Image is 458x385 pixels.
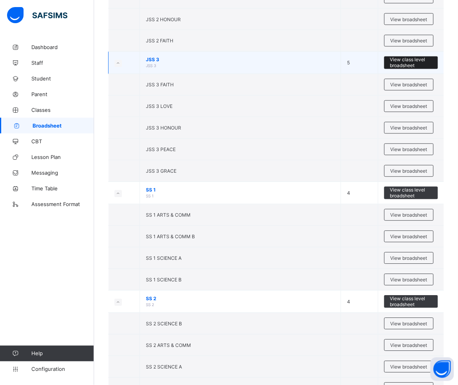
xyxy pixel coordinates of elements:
[146,168,176,174] span: JSS 3 GRACE
[384,296,438,301] a: View class level broadsheet
[391,343,427,349] span: View broadsheet
[146,212,191,218] span: SS 1 ARTS & COMM
[391,168,427,174] span: View broadsheet
[384,79,434,85] a: View broadsheet
[146,277,182,283] span: SS 1 SCIENCE B
[391,16,427,22] span: View broadsheet
[146,187,335,193] span: SS 1
[7,7,67,24] img: safsims
[146,296,335,302] span: SS 2
[146,364,182,370] span: SS 2 SCIENCE A
[31,138,94,144] span: CBT
[146,234,195,240] span: SS 1 ARTS & COMM B
[391,38,427,44] span: View broadsheet
[31,170,94,176] span: Messaging
[384,100,434,106] a: View broadsheet
[391,277,427,283] span: View broadsheet
[146,321,182,327] span: SS 2 SCIENCE B
[384,209,434,215] a: View broadsheet
[31,75,94,82] span: Student
[391,212,427,218] span: View broadsheet
[391,147,427,153] span: View broadsheet
[384,339,434,345] a: View broadsheet
[384,361,434,367] a: View broadsheet
[384,187,438,193] a: View class level broadsheet
[33,122,94,129] span: Broadsheet
[347,190,350,196] span: 4
[146,38,173,44] span: JSS 2 FAITH
[391,321,427,327] span: View broadsheet
[391,234,427,240] span: View broadsheet
[146,104,173,109] span: JSS 3 LOVE
[146,16,181,22] span: JSS 2 HONOUR
[384,13,434,19] a: View broadsheet
[391,125,427,131] span: View broadsheet
[31,60,94,66] span: Staff
[31,91,94,97] span: Parent
[146,194,154,199] span: SS 1
[31,366,94,372] span: Configuration
[384,318,434,324] a: View broadsheet
[146,82,174,88] span: JSS 3 FAITH
[31,201,94,207] span: Assessment Format
[31,185,94,192] span: Time Table
[146,64,156,68] span: JSS 3
[146,343,191,349] span: SS 2 ARTS & COMM
[390,57,432,69] span: View class level broadsheet
[146,303,154,307] span: SS 2
[391,104,427,109] span: View broadsheet
[31,107,94,113] span: Classes
[347,60,350,66] span: 5
[384,231,434,237] a: View broadsheet
[391,255,427,261] span: View broadsheet
[384,274,434,280] a: View broadsheet
[384,122,434,128] a: View broadsheet
[31,154,94,160] span: Lesson Plan
[31,350,94,357] span: Help
[390,187,432,199] span: View class level broadsheet
[384,165,434,171] a: View broadsheet
[384,57,438,62] a: View class level broadsheet
[347,299,350,305] span: 4
[146,57,335,63] span: JSS 3
[384,35,434,41] a: View broadsheet
[391,364,427,370] span: View broadsheet
[146,147,176,153] span: JSS 3 PEACE
[390,296,432,308] span: View class level broadsheet
[31,44,94,50] span: Dashboard
[146,125,181,131] span: JSS 3 HONOUR
[384,144,434,150] a: View broadsheet
[431,358,454,381] button: Open asap
[146,255,182,261] span: SS 1 SCIENCE A
[391,82,427,88] span: View broadsheet
[384,252,434,258] a: View broadsheet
